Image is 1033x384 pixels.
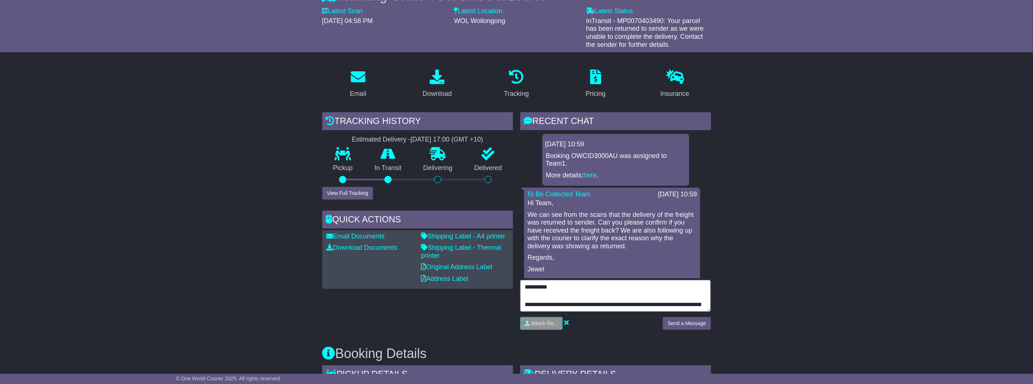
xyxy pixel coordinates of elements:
label: Latest Scan [322,7,363,15]
span: InTransit - MP0070403490: Your parcel has been returned to sender as we were unable to complete t... [586,17,704,48]
h3: Booking Details [322,346,711,361]
div: Pricing [586,89,606,99]
a: Shipping Label - Thermal printer [421,244,501,259]
a: Original Address Label [421,263,493,271]
p: Jewel [528,266,696,274]
p: Delivered [463,164,513,172]
div: Email [350,89,366,99]
p: Delivering [413,164,464,172]
div: [DATE] 10:59 [545,140,686,148]
div: [DATE] 17:00 (GMT +10) [411,136,483,144]
label: Latest Location [454,7,502,15]
p: We can see from the scans that the delivery of the freight was returned to sender. Can you please... [528,211,696,251]
label: Latest Status [586,7,633,15]
span: [DATE] 04:58 PM [322,17,373,25]
div: Download [423,89,452,99]
p: Regards, [528,254,696,262]
span: WOL Wollongong [454,17,505,25]
p: In Transit [364,164,413,172]
div: [DATE] 10:59 [658,191,697,199]
div: Quick Actions [322,211,513,230]
a: Email Documents [327,233,385,240]
a: Email [345,67,371,101]
a: Tracking [499,67,533,101]
a: here [584,172,597,179]
a: To Be Collected Team [527,191,591,198]
a: Insurance [656,67,694,101]
p: Pickup [322,164,364,172]
div: Insurance [661,89,690,99]
a: Download Documents [327,244,398,251]
div: Tracking history [322,112,513,132]
button: Send a Message [663,317,711,330]
span: © One World Courier 2025. All rights reserved. [176,376,281,381]
div: Tracking [504,89,529,99]
div: Estimated Delivery - [322,136,513,144]
a: Shipping Label - A4 printer [421,233,505,240]
p: Booking OWCID3000AU was assigned to Team1. [546,152,685,168]
p: Hi Team, [528,199,696,207]
div: RECENT CHAT [520,112,711,132]
a: Address Label [421,275,468,282]
p: More details: . [546,172,685,180]
button: View Full Tracking [322,187,373,200]
a: Pricing [581,67,611,101]
a: Download [418,67,457,101]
